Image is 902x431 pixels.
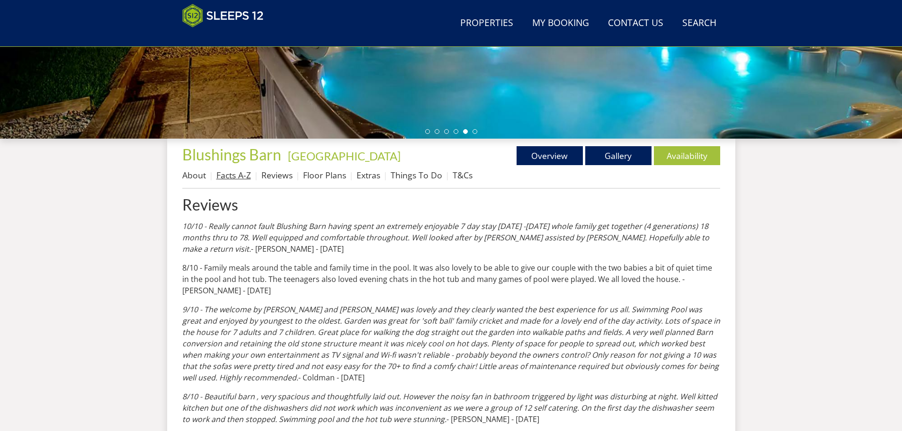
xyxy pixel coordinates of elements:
[604,13,667,34] a: Contact Us
[182,304,720,383] em: 9/10 - The welcome by [PERSON_NAME] and [PERSON_NAME] was lovely and they clearly wanted the best...
[182,220,720,255] p: - [PERSON_NAME] - [DATE]
[453,169,473,181] a: T&Cs
[182,304,720,383] p: - Coldman - [DATE]
[178,33,277,41] iframe: Customer reviews powered by Trustpilot
[261,169,293,181] a: Reviews
[182,145,281,164] span: Blushings Barn
[288,149,401,163] a: [GEOGRAPHIC_DATA]
[182,145,284,164] a: Blushings Barn
[357,169,380,181] a: Extras
[182,196,720,213] a: Reviews
[303,169,346,181] a: Floor Plans
[182,391,717,424] em: 8/10 - Beautiful barn , very spacious and thoughtfully laid out. However the noisy fan in bathroo...
[517,146,583,165] a: Overview
[284,149,401,163] span: -
[528,13,593,34] a: My Booking
[456,13,517,34] a: Properties
[182,262,720,296] p: 8/10 - Family meals around the table and family time in the pool. It was also lovely to be able t...
[654,146,720,165] a: Availability
[585,146,652,165] a: Gallery
[182,169,206,181] a: About
[182,391,720,425] p: - [PERSON_NAME] - [DATE]
[679,13,720,34] a: Search
[391,169,442,181] a: Things To Do
[182,4,264,27] img: Sleeps 12
[216,169,251,181] a: Facts A-Z
[182,221,709,254] em: 10/10 - Really cannot fault Blushing Barn having spent an extremely enjoyable 7 day stay [DATE] -...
